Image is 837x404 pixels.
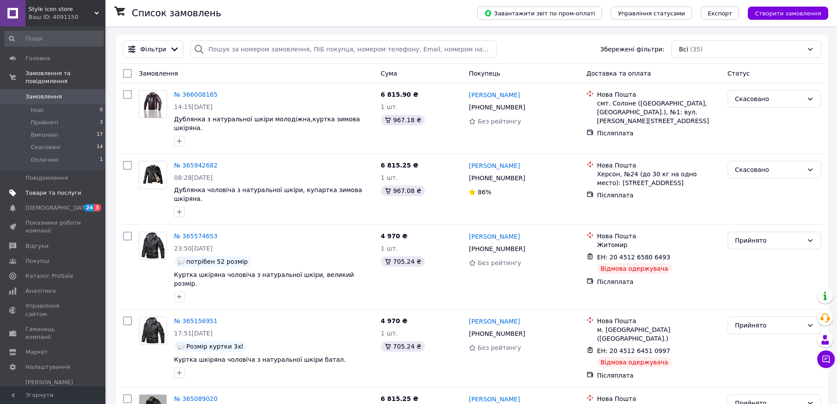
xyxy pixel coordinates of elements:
a: [PERSON_NAME] [469,232,520,241]
span: Style icon store [29,5,94,13]
span: 6 815.25 ₴ [381,162,419,169]
h1: Список замовлень [132,8,221,18]
div: 967.08 ₴ [381,186,425,196]
span: 08:28[DATE] [174,174,213,181]
div: [PHONE_NUMBER] [467,101,527,113]
span: Покупець [469,70,500,77]
a: Фото товару [139,317,167,345]
span: 1 шт. [381,103,398,110]
a: № 366008165 [174,91,217,98]
span: Головна [25,55,50,62]
div: Ваш ID: 4091150 [29,13,105,21]
div: Прийнято [735,236,803,245]
span: Фільтри [140,45,166,54]
span: 4 970 ₴ [381,317,408,324]
img: :speech_balloon: [178,343,185,350]
span: 1 [100,156,103,164]
span: Доставка та оплата [587,70,651,77]
button: Експорт [701,7,739,20]
span: Аналітика [25,287,56,295]
span: Нові [31,106,43,114]
div: Нова Пошта [597,317,721,325]
div: 705.24 ₴ [381,341,425,352]
span: Всі [679,45,688,54]
input: Пошук за номером замовлення, ПІБ покупця, номером телефону, Email, номером накладної [190,40,496,58]
a: Дублянка з натуральної шкіри молодіжна,куртка зимова шкіряна. [174,116,360,131]
div: Післяплата [597,191,721,200]
span: Товари та послуги [25,189,81,197]
span: 23:50[DATE] [174,245,213,252]
a: Куртка шкіряна чоловіча з натуральної шкіри батал. [174,356,346,363]
div: [PHONE_NUMBER] [467,243,527,255]
span: 1 шт. [381,245,398,252]
span: 6 815.25 ₴ [381,395,419,402]
span: Без рейтингу [478,118,521,125]
span: 0 [100,106,103,114]
span: Збережені фільтри: [600,45,664,54]
span: Створити замовлення [755,10,821,17]
div: [PHONE_NUMBER] [467,172,527,184]
button: Управління статусами [611,7,692,20]
span: Маркет [25,348,48,356]
a: Дублянка чоловіча з натуральної шкіри, купартка зимова шкіряна. [174,186,362,202]
span: (35) [690,46,703,53]
div: Відмова одержувача [597,357,672,368]
span: 14 [97,143,103,151]
span: 1 шт. [381,330,398,337]
span: Управління сайтом [25,302,81,318]
img: :speech_balloon: [178,258,185,265]
button: Чат з покупцем [817,350,835,368]
span: Виконані [31,131,58,139]
div: Херсон, №24 (до 30 кг на одно место): [STREET_ADDRESS] [597,170,721,187]
span: Замовлення [139,70,178,77]
div: м. [GEOGRAPHIC_DATA] ([GEOGRAPHIC_DATA].) [597,325,721,343]
button: Створити замовлення [748,7,828,20]
span: Гаманець компанії [25,325,81,341]
a: [PERSON_NAME] [469,161,520,170]
span: Налаштування [25,363,70,371]
div: Нова Пошта [597,232,721,240]
button: Завантажити звіт по пром-оплаті [477,7,602,20]
span: потрібен 52 розмір [186,258,248,265]
a: Фото товару [139,161,167,189]
div: Скасовано [735,94,803,104]
span: [DEMOGRAPHIC_DATA] [25,204,91,212]
div: Прийнято [735,320,803,330]
span: Прийняті [31,119,58,127]
span: Куртка шкіряна чоловіча з натуральної шкіри, великий розмір. [174,271,354,287]
span: ЕН: 20 4512 6451 0997 [597,347,670,354]
span: 4 970 ₴ [381,233,408,240]
span: Повідомлення [25,174,68,182]
span: 3 [94,204,101,211]
span: Управління статусами [618,10,685,17]
span: Показники роботи компанії [25,219,81,235]
div: Відмова одержувача [597,263,672,274]
span: Відгуки [25,242,48,250]
input: Пошук [4,31,104,47]
span: Замовлення [25,93,62,101]
span: ЕН: 20 4512 6580 6493 [597,254,670,261]
div: 705.24 ₴ [381,256,425,267]
span: 17:51[DATE] [174,330,213,337]
div: [PHONE_NUMBER] [467,328,527,340]
img: Фото товару [141,161,164,189]
img: Фото товару [143,91,163,118]
span: Без рейтингу [478,259,521,266]
a: № 365089020 [174,395,217,402]
span: Розмір куртки 3xl [186,343,243,350]
div: Післяплата [597,129,721,138]
span: 3 [100,119,103,127]
a: Фото товару [139,232,167,260]
span: 14:15[DATE] [174,103,213,110]
span: Статус [728,70,750,77]
div: Нова Пошта [597,90,721,99]
a: [PERSON_NAME] [469,91,520,99]
span: Експорт [708,10,732,17]
span: Без рейтингу [478,344,521,351]
span: 24 [84,204,94,211]
div: Житомир [597,240,721,249]
img: Фото товару [139,232,167,259]
span: 6 815.90 ₴ [381,91,419,98]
